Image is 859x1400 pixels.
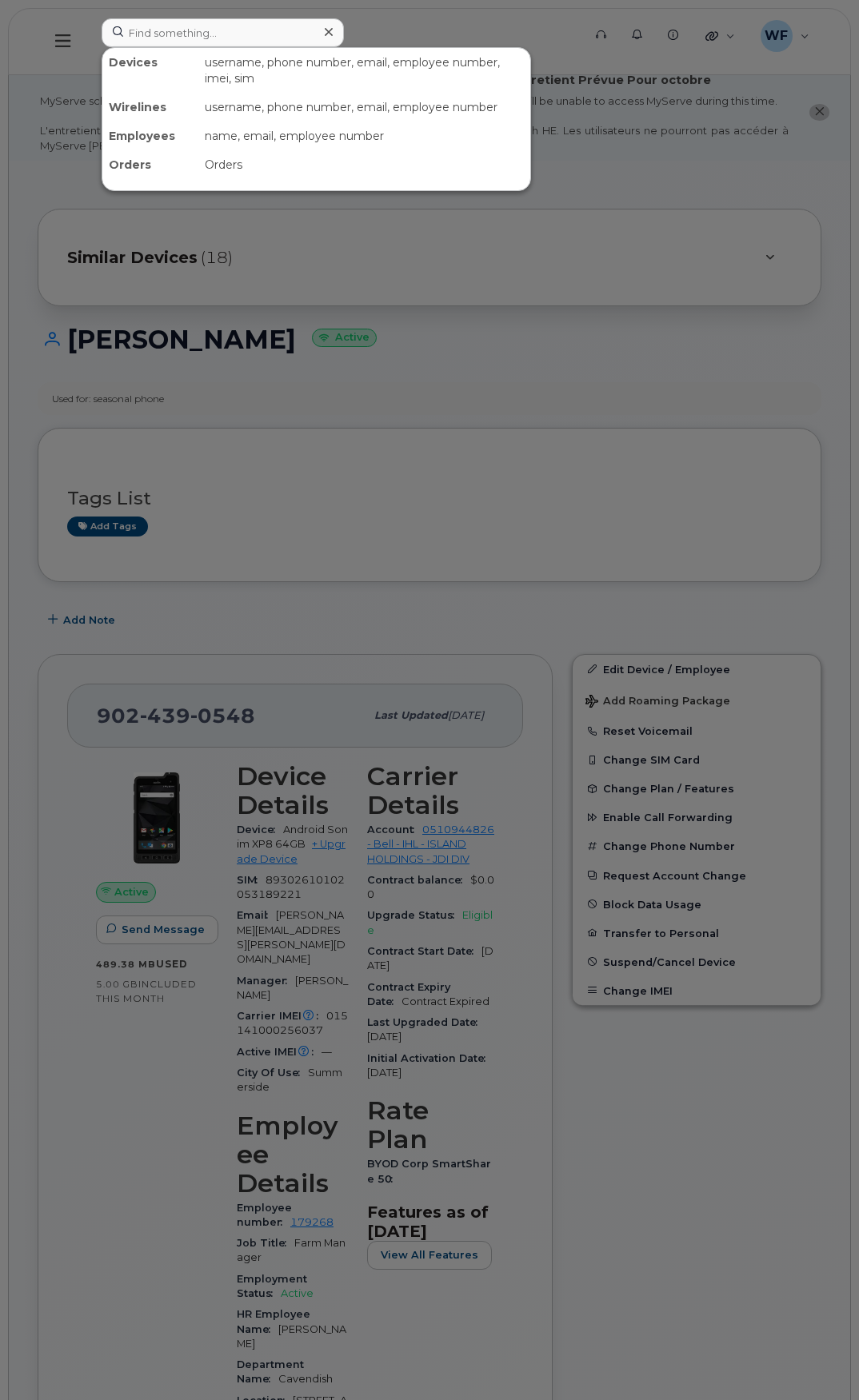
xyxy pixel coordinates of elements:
[102,122,198,150] div: Employees
[198,93,530,122] div: username, phone number, email, employee number
[102,150,198,179] div: Orders
[102,93,198,122] div: Wirelines
[198,150,530,179] div: Orders
[102,48,198,93] div: Devices
[198,48,530,93] div: username, phone number, email, employee number, imei, sim
[198,122,530,150] div: name, email, employee number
